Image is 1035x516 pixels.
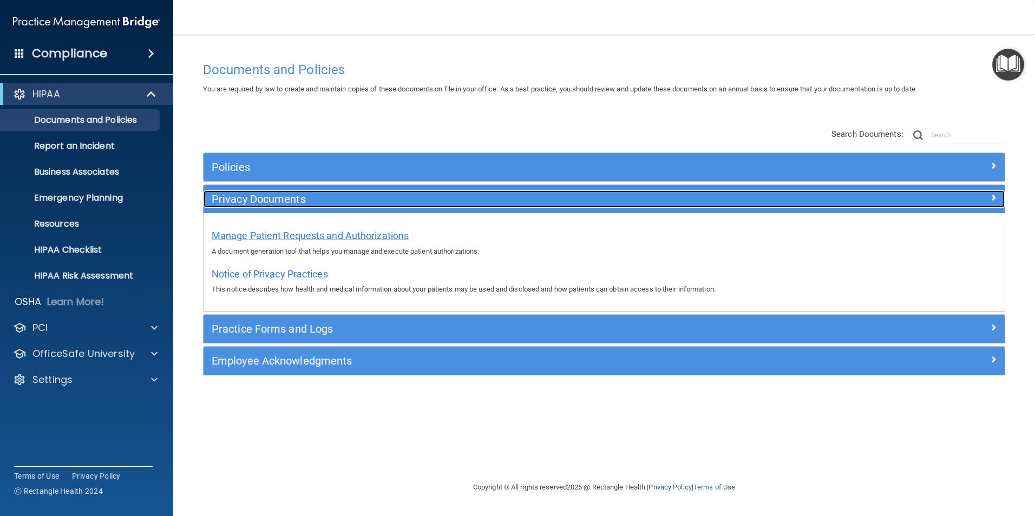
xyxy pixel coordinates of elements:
span: You are required by law to create and maintain copies of these documents on file in your office. ... [203,85,917,93]
p: HIPAA Checklist [7,244,155,255]
h5: Employee Acknowledgments [212,355,796,367]
h5: Practice Forms and Logs [212,323,796,335]
a: Practice Forms and Logs [212,320,997,338]
p: Report an Incident [7,141,155,151]
span: Search Documents: [831,129,903,139]
a: OfficeSafe University [13,347,158,360]
p: OfficeSafe University [32,347,135,360]
span: Ⓒ Rectangle Health 2024 [14,486,103,497]
p: Resources [7,219,155,229]
img: PMB logo [13,11,160,33]
a: Employee Acknowledgments [212,352,997,369]
a: HIPAA [13,88,157,101]
h5: Policies [212,161,796,173]
p: This notice describes how health and medical information about your patients may be used and disc... [212,283,997,296]
input: Search [931,127,1005,143]
p: Documents and Policies [7,115,155,125]
a: Privacy Documents [212,190,997,208]
a: Terms of Use [14,471,59,481]
h5: Privacy Documents [212,193,796,205]
button: Open Resource Center [992,49,1024,81]
p: Settings [32,373,73,386]
p: A document generation tool that helps you manage and execute patient authorizations. [212,245,997,258]
p: HIPAA [32,88,60,101]
h4: Documents and Policies [203,63,1005,77]
div: Copyright © All rights reserved 2025 @ Rectangle Health | | [407,470,802,505]
a: Policies [212,158,997,176]
a: Privacy Policy [72,471,121,481]
p: Business Associates [7,167,155,177]
h4: Compliance [32,46,107,61]
p: OSHA [15,295,42,308]
a: Terms of Use [693,483,735,491]
span: Notice of Privacy Practices [212,268,328,280]
p: Emergency Planning [7,193,155,203]
iframe: Drift Widget Chat Controller [848,439,1022,482]
p: HIPAA Risk Assessment [7,270,155,281]
span: Manage Patient Requests and Authorizations [212,230,409,241]
a: Settings [13,373,158,386]
a: PCI [13,321,158,334]
p: PCI [32,321,48,334]
img: ic-search.3b580494.png [913,130,923,140]
a: Manage Patient Requests and Authorizations [212,233,409,241]
a: Privacy Policy [648,483,691,491]
p: Learn More! [47,295,104,308]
